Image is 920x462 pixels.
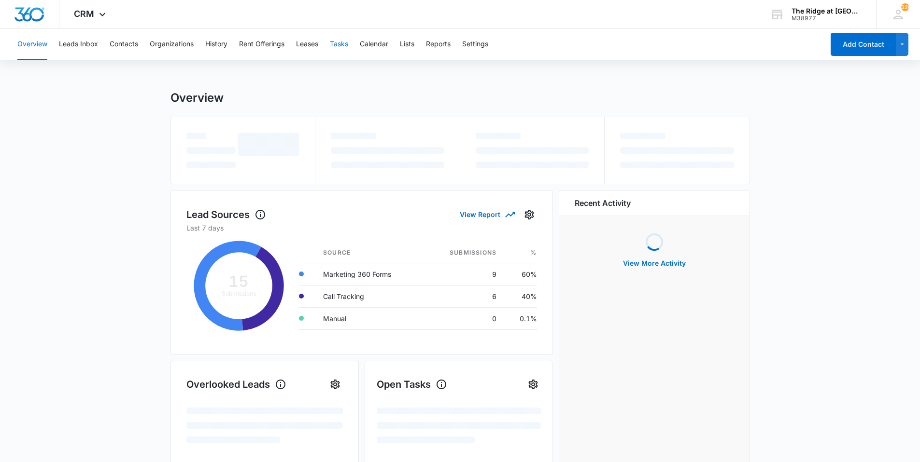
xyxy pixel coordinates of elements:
[613,252,695,275] button: View More Activity
[504,307,537,329] td: 0.1%
[170,91,224,105] h1: Overview
[460,206,514,223] button: View Report
[792,7,862,15] div: account name
[59,29,98,60] button: Leads Inbox
[186,377,286,392] h1: Overlooked Leads
[424,263,504,285] td: 9
[400,29,414,60] button: Lists
[327,377,343,392] button: Settings
[239,29,284,60] button: Rent Offerings
[186,207,266,222] h1: Lead Sources
[330,29,348,60] button: Tasks
[150,29,194,60] button: Organizations
[74,9,94,19] span: CRM
[296,29,318,60] button: Leases
[315,243,424,263] th: Source
[901,3,909,11] div: notifications count
[831,33,896,56] button: Add Contact
[522,207,537,222] button: Settings
[315,307,424,329] td: Manual
[110,29,138,60] button: Contacts
[424,285,504,307] td: 6
[426,29,451,60] button: Reports
[424,307,504,329] td: 0
[377,377,447,392] h1: Open Tasks
[424,243,504,263] th: Submissions
[504,243,537,263] th: %
[575,197,631,209] h6: Recent Activity
[17,29,47,60] button: Overview
[792,15,862,22] div: account id
[901,3,909,11] span: 126
[360,29,388,60] button: Calendar
[504,285,537,307] td: 40%
[504,263,537,285] td: 60%
[186,223,537,233] p: Last 7 days
[315,285,424,307] td: Call Tracking
[315,263,424,285] td: Marketing 360 Forms
[525,377,541,392] button: Settings
[462,29,488,60] button: Settings
[205,29,227,60] button: History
